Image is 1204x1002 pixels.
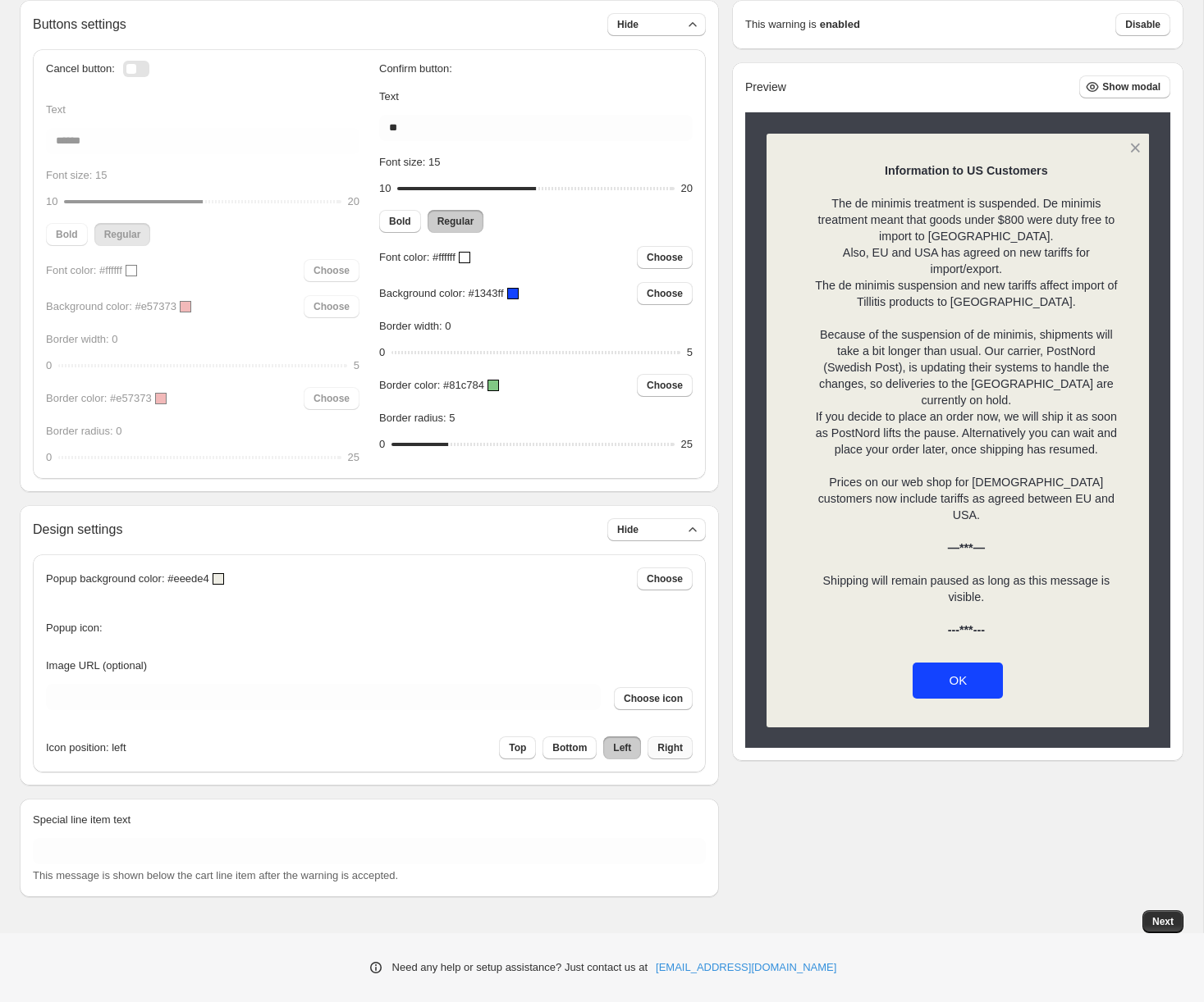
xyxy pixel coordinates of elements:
[1125,18,1161,31] span: Disable
[637,246,693,269] button: Choose
[681,436,693,453] div: 25
[379,90,399,102] span: Text
[33,813,130,826] span: Special line item text
[656,959,836,976] a: [EMAIL_ADDRESS][DOMAIN_NAME]
[379,62,693,75] h3: Confirm button:
[617,523,639,536] span: Hide
[812,474,1121,523] p: Prices on our web shop for [DEMOGRAPHIC_DATA] customers now include tariffs as agreed between EU ...
[33,16,126,32] h2: Buttons settings
[607,13,706,36] button: Hide
[1115,13,1170,36] button: Disable
[379,377,484,394] p: Border color: #81c784
[637,567,693,590] button: Choose
[437,215,474,228] span: Regular
[657,741,683,754] span: Right
[647,287,683,300] span: Choose
[820,16,860,33] strong: enabled
[812,277,1121,310] p: The de minimis suspension and new tariffs affect import of Tillitis products to [GEOGRAPHIC_DATA].
[1079,75,1170,98] button: Show modal
[499,736,536,759] button: Top
[614,687,693,710] button: Choose icon
[745,16,817,33] p: This warning is
[812,195,1121,244] p: The de minimis treatment is suspended. De minimis treatment meant that goods under $800 were duty...
[647,379,683,392] span: Choose
[1142,910,1183,933] button: Next
[637,282,693,305] button: Choose
[379,182,391,194] span: 10
[812,572,1121,605] p: Shipping will remain paused as long as this message is visible.
[379,210,421,233] button: Bold
[681,180,693,197] div: 20
[428,210,484,233] button: Regular
[648,736,693,759] button: Right
[647,572,683,585] span: Choose
[812,408,1121,458] p: If you decide to place an order now, we will ship it as soon as PostNord lifts the pause. Alterna...
[607,518,706,541] button: Hide
[389,215,411,228] span: Bold
[913,663,1003,699] button: OK
[379,412,456,424] span: Border radius: 5
[1152,915,1174,928] span: Next
[745,80,786,94] h2: Preview
[379,320,451,332] span: Border width: 0
[885,164,1048,177] strong: Information to US Customers
[647,251,683,264] span: Choose
[33,869,398,881] span: This message is shown below the cart line item after the warning is accepted.
[687,344,693,361] div: 5
[617,18,639,31] span: Hide
[637,374,693,397] button: Choose
[379,438,385,450] span: 0
[812,244,1121,277] p: Also, EU and USA has agreed on new tariffs for import/export.
[542,736,597,759] button: Bottom
[812,326,1121,408] p: Because of the suspension of de minimis, shipments will take a bit longer than usual. Our carrier...
[379,249,456,266] p: Font color: #ffffff
[46,659,147,672] span: Image URL (optional)
[46,620,103,636] span: Popup icon:
[46,62,115,75] h3: Cancel button:
[624,692,683,705] span: Choose icon
[1102,80,1161,93] span: Show modal
[33,521,122,537] h2: Design settings
[613,741,631,754] span: Left
[379,346,385,358] span: 0
[379,156,440,168] span: Font size: 15
[509,741,526,754] span: Top
[552,741,587,754] span: Bottom
[46,740,126,756] span: Icon position: left
[603,736,641,759] button: Left
[46,571,209,587] p: Popup background color: #eeede4
[379,285,504,302] p: Background color: #1343ff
